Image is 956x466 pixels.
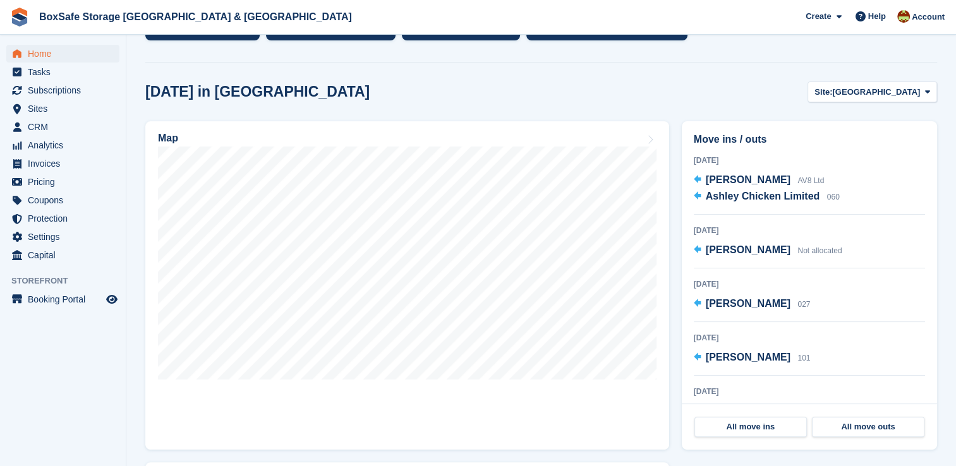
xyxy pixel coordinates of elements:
[806,10,831,23] span: Create
[34,6,357,27] a: BoxSafe Storage [GEOGRAPHIC_DATA] & [GEOGRAPHIC_DATA]
[797,300,810,309] span: 027
[6,155,119,172] a: menu
[28,136,104,154] span: Analytics
[797,354,810,362] span: 101
[694,132,925,147] h2: Move ins / outs
[28,228,104,246] span: Settings
[827,193,840,201] span: 060
[104,292,119,307] a: Preview store
[694,225,925,236] div: [DATE]
[694,155,925,166] div: [DATE]
[28,191,104,209] span: Coupons
[6,63,119,81] a: menu
[868,10,886,23] span: Help
[694,172,825,189] a: [PERSON_NAME] AV8 Ltd
[28,290,104,308] span: Booking Portal
[797,176,824,185] span: AV8 Ltd
[28,246,104,264] span: Capital
[912,11,945,23] span: Account
[11,275,126,287] span: Storefront
[6,81,119,99] a: menu
[812,417,924,437] a: All move outs
[694,189,840,205] a: Ashley Chicken Limited 060
[694,278,925,290] div: [DATE]
[28,100,104,117] span: Sites
[706,191,820,201] span: Ashley Chicken Limited
[694,332,925,344] div: [DATE]
[6,173,119,191] a: menu
[145,83,370,100] h2: [DATE] in [GEOGRAPHIC_DATA]
[6,210,119,227] a: menu
[10,8,29,27] img: stora-icon-8386f47178a22dfd0bd8f6a31ec36ba5ce8667c1dd55bd0f319d3a0aa187defe.svg
[28,45,104,63] span: Home
[706,352,790,362] span: [PERSON_NAME]
[706,174,790,185] span: [PERSON_NAME]
[145,121,669,450] a: Map
[832,86,920,99] span: [GEOGRAPHIC_DATA]
[6,246,119,264] a: menu
[158,133,178,144] h2: Map
[6,118,119,136] a: menu
[797,246,842,255] span: Not allocated
[694,242,842,259] a: [PERSON_NAME] Not allocated
[694,350,811,366] a: [PERSON_NAME] 101
[706,298,790,309] span: [PERSON_NAME]
[814,86,832,99] span: Site:
[28,118,104,136] span: CRM
[706,244,790,255] span: [PERSON_NAME]
[28,155,104,172] span: Invoices
[6,228,119,246] a: menu
[28,63,104,81] span: Tasks
[6,45,119,63] a: menu
[6,290,119,308] a: menu
[694,296,811,313] a: [PERSON_NAME] 027
[897,10,910,23] img: Kim
[694,386,925,397] div: [DATE]
[28,81,104,99] span: Subscriptions
[28,173,104,191] span: Pricing
[28,210,104,227] span: Protection
[808,81,937,102] button: Site: [GEOGRAPHIC_DATA]
[6,136,119,154] a: menu
[6,191,119,209] a: menu
[694,417,807,437] a: All move ins
[6,100,119,117] a: menu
